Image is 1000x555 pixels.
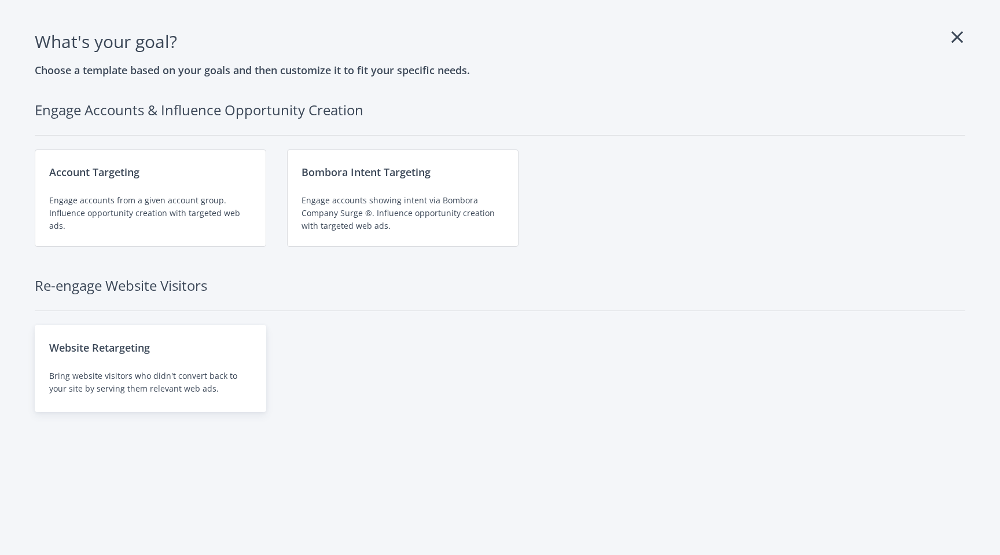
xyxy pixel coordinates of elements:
h3: Choose a template based on your goals and then customize it to fit your specific needs. [35,62,965,78]
div: Engage accounts from a given account group. Influence opportunity creation with targeted web ads. [49,194,252,232]
div: Bring website visitors who didn't convert back to your site by serving them relevant web ads. [49,370,252,395]
h1: What's your goal ? [35,28,965,55]
div: Website Retargeting [49,339,252,356]
div: Bombora Intent Targeting [302,164,504,180]
h2: Re-engage Website Visitors [35,275,965,311]
div: Engage accounts showing intent via Bombora Company Surge ®. Influence opportunity creation with t... [302,194,504,232]
div: Account Targeting [49,164,252,180]
h2: Engage Accounts & Influence Opportunity Creation [35,99,965,136]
